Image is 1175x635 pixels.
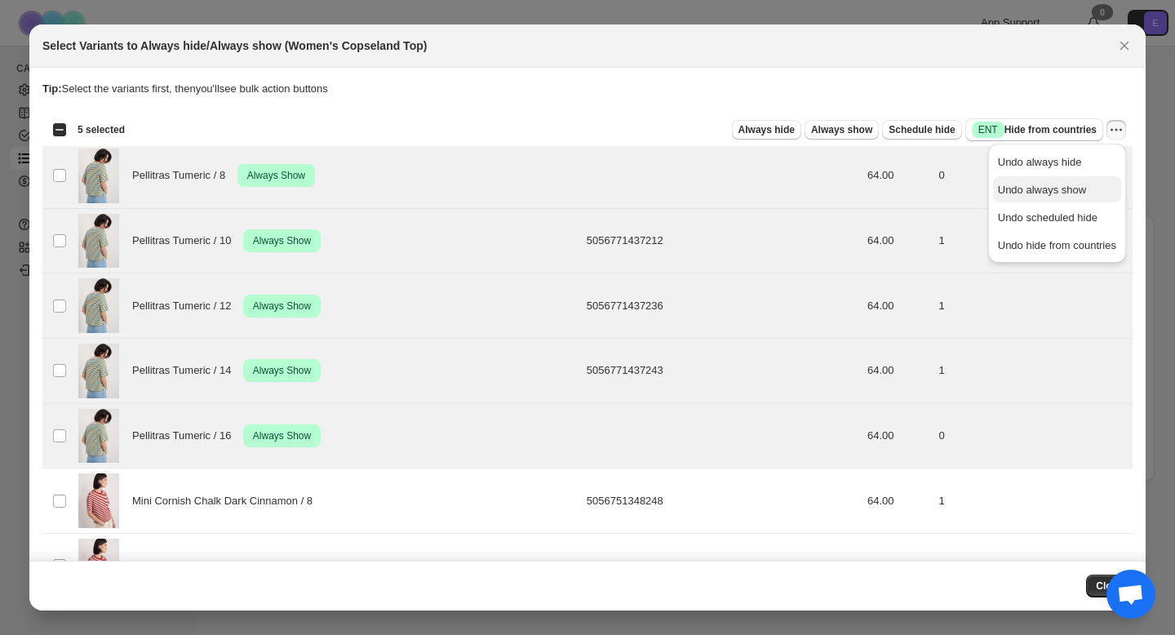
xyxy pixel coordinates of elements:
[42,81,1133,97] p: Select the variants first, then you'll see bulk action buttons
[250,231,314,251] span: Always Show
[933,339,1133,404] td: 1
[933,403,1133,468] td: 0
[582,534,862,599] td: 5056751348231
[42,38,427,54] h2: Select Variants to Always hide/Always show (Women's Copseland Top)
[78,409,119,464] img: Copseland-T-Shirt-cropped-cotton-tshirt-Stripe-Pellitras-Tumeric-albury-wodonga.jpg
[132,298,240,314] span: Pellitras Tumeric / 12
[862,273,933,339] td: 64.00
[993,149,1121,175] button: Undo always hide
[998,211,1097,224] span: Undo scheduled hide
[1086,575,1133,597] button: Close
[738,123,795,136] span: Always hide
[862,534,933,599] td: 64.00
[78,123,125,136] span: 5 selected
[978,123,998,136] span: ENT
[78,278,119,333] img: Copseland-T-Shirt-cropped-cotton-tshirt-Stripe-Pellitras-Tumeric-albury-wodonga.jpg
[993,176,1121,202] button: Undo always show
[862,403,933,468] td: 64.00
[582,468,862,534] td: 5056751348248
[250,361,314,380] span: Always Show
[1106,570,1155,619] a: Open chat
[805,120,879,140] button: Always show
[933,144,1133,209] td: 0
[933,534,1133,599] td: 1
[244,166,308,185] span: Always Show
[862,468,933,534] td: 64.00
[1106,120,1126,140] button: More actions
[972,122,1097,138] span: Hide from countries
[998,156,1082,168] span: Undo always hide
[993,232,1121,258] button: Undo hide from countries
[78,149,119,203] img: Copseland-T-Shirt-cropped-cotton-tshirt-Stripe-Pellitras-Tumeric-albury-wodonga.jpg
[132,557,327,574] span: Mini Cornish Chalk Dark Cinnamon / 10
[132,167,234,184] span: Pellitras Tumeric / 8
[582,208,862,273] td: 5056771437212
[862,208,933,273] td: 64.00
[78,539,119,593] img: Copseland-T-Shirt-cropped-cotton-tshirt-seasalt-cornwall-Stripe-Mini-Cornish-Chalk-Dark-Cinnamon.jpg
[998,239,1116,251] span: Undo hide from countries
[933,208,1133,273] td: 1
[998,184,1086,196] span: Undo always show
[1096,579,1123,593] span: Close
[250,426,314,446] span: Always Show
[1113,34,1136,57] button: Close
[78,214,119,269] img: Copseland-T-Shirt-cropped-cotton-tshirt-Stripe-Pellitras-Tumeric-albury-wodonga.jpg
[882,120,961,140] button: Schedule hide
[993,204,1121,230] button: Undo scheduled hide
[862,144,933,209] td: 64.00
[582,273,862,339] td: 5056771437236
[78,344,119,398] img: Copseland-T-Shirt-cropped-cotton-tshirt-Stripe-Pellitras-Tumeric-albury-wodonga.jpg
[132,428,240,444] span: Pellitras Tumeric / 16
[933,273,1133,339] td: 1
[78,473,119,528] img: Copseland-T-Shirt-cropped-cotton-tshirt-seasalt-cornwall-Stripe-Mini-Cornish-Chalk-Dark-Cinnamon.jpg
[811,123,872,136] span: Always show
[132,233,240,249] span: Pellitras Tumeric / 10
[889,123,955,136] span: Schedule hide
[582,339,862,404] td: 5056771437243
[42,82,62,95] strong: Tip:
[132,493,321,509] span: Mini Cornish Chalk Dark Cinnamon / 8
[862,339,933,404] td: 64.00
[132,362,240,379] span: Pellitras Tumeric / 14
[250,296,314,316] span: Always Show
[965,118,1103,141] button: SuccessENTHide from countries
[933,468,1133,534] td: 1
[732,120,801,140] button: Always hide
